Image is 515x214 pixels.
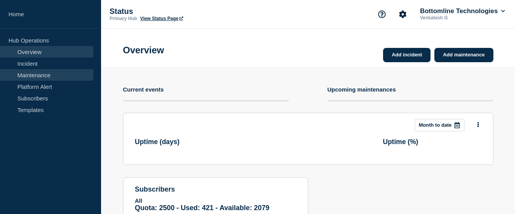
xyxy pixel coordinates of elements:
button: Bottomline Technologies [419,7,507,15]
h3: Uptime ( % ) [383,138,419,146]
h4: subscribers [135,185,296,194]
p: Month to date [419,122,452,128]
h1: Overview [123,45,164,56]
button: Month to date [415,119,464,131]
h4: Upcoming maintenances [328,86,396,93]
button: Account settings [395,6,411,22]
a: Add maintenance [434,48,493,62]
p: Primary Hub [110,16,137,21]
p: Status [110,7,264,16]
button: Support [374,6,390,22]
p: Venkatesh G [419,15,499,20]
a: Add incident [383,48,431,62]
h3: Uptime ( days ) [135,138,180,146]
span: Quota: 2500 - Used: 421 - Available: 2079 [135,204,270,212]
p: All [135,197,296,204]
a: View Status Page [140,16,183,21]
h4: Current events [123,86,164,93]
